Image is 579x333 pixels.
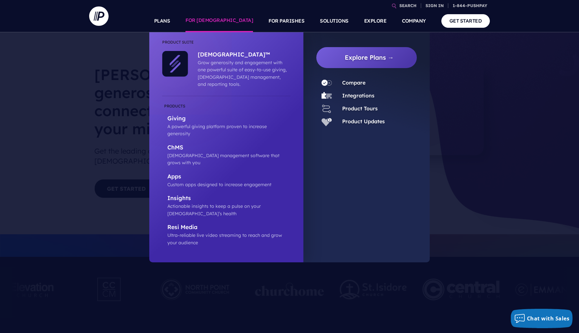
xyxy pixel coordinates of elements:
a: [DEMOGRAPHIC_DATA]™ Grow generosity and engagement with one powerful suite of easy-to-use giving,... [188,51,287,88]
p: Apps [167,173,290,181]
p: Actionable insights to keep a pulse on your [DEMOGRAPHIC_DATA]’s health [167,203,290,217]
img: Integrations - Icon [321,91,332,101]
a: PLANS [154,10,170,32]
p: Ultra-reliable live video streaming to reach and grow your audience [167,232,290,246]
span: Chat with Sales [527,315,570,322]
a: Insights Actionable insights to keep a pulse on your [DEMOGRAPHIC_DATA]’s health [162,195,290,217]
a: Resi Media Ultra-reliable live video streaming to reach and grow your audience [162,224,290,246]
p: A powerful giving platform proven to increase generosity [167,123,290,137]
a: Explore Plans → [321,47,417,68]
p: [DEMOGRAPHIC_DATA] management software that grows with you [167,152,290,166]
img: ChurchStaq™ - Icon [162,51,188,77]
img: Compare - Icon [321,78,332,88]
p: Grow generosity and engagement with one powerful suite of easy-to-use giving, [DEMOGRAPHIC_DATA] ... [198,59,287,88]
a: Apps Custom apps designed to increase engagement [162,173,290,188]
p: Giving [167,115,290,123]
a: Product Tours - Icon [316,104,337,114]
a: Giving A powerful giving platform proven to increase generosity [162,103,290,137]
a: COMPANY [402,10,426,32]
a: FOR PARISHES [268,10,304,32]
img: Product Updates - Icon [321,116,332,127]
a: SOLUTIONS [320,10,349,32]
p: Insights [167,195,290,203]
a: Integrations [342,92,374,99]
a: Compare [342,79,365,86]
p: [DEMOGRAPHIC_DATA]™ [198,51,287,59]
a: FOR [DEMOGRAPHIC_DATA] [185,10,253,32]
a: GET STARTED [441,14,490,27]
a: Integrations - Icon [316,91,337,101]
a: Product Updates [342,118,385,125]
p: ChMS [167,144,290,152]
a: Product Tours [342,105,378,112]
p: Resi Media [167,224,290,232]
a: EXPLORE [364,10,387,32]
a: ChMS [DEMOGRAPHIC_DATA] management software that grows with you [162,144,290,166]
a: Compare - Icon [316,78,337,88]
p: Custom apps designed to increase engagement [167,181,290,188]
button: Chat with Sales [511,309,573,328]
img: Product Tours - Icon [321,104,332,114]
a: Product Updates - Icon [316,116,337,127]
li: Product Suite [162,39,290,51]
